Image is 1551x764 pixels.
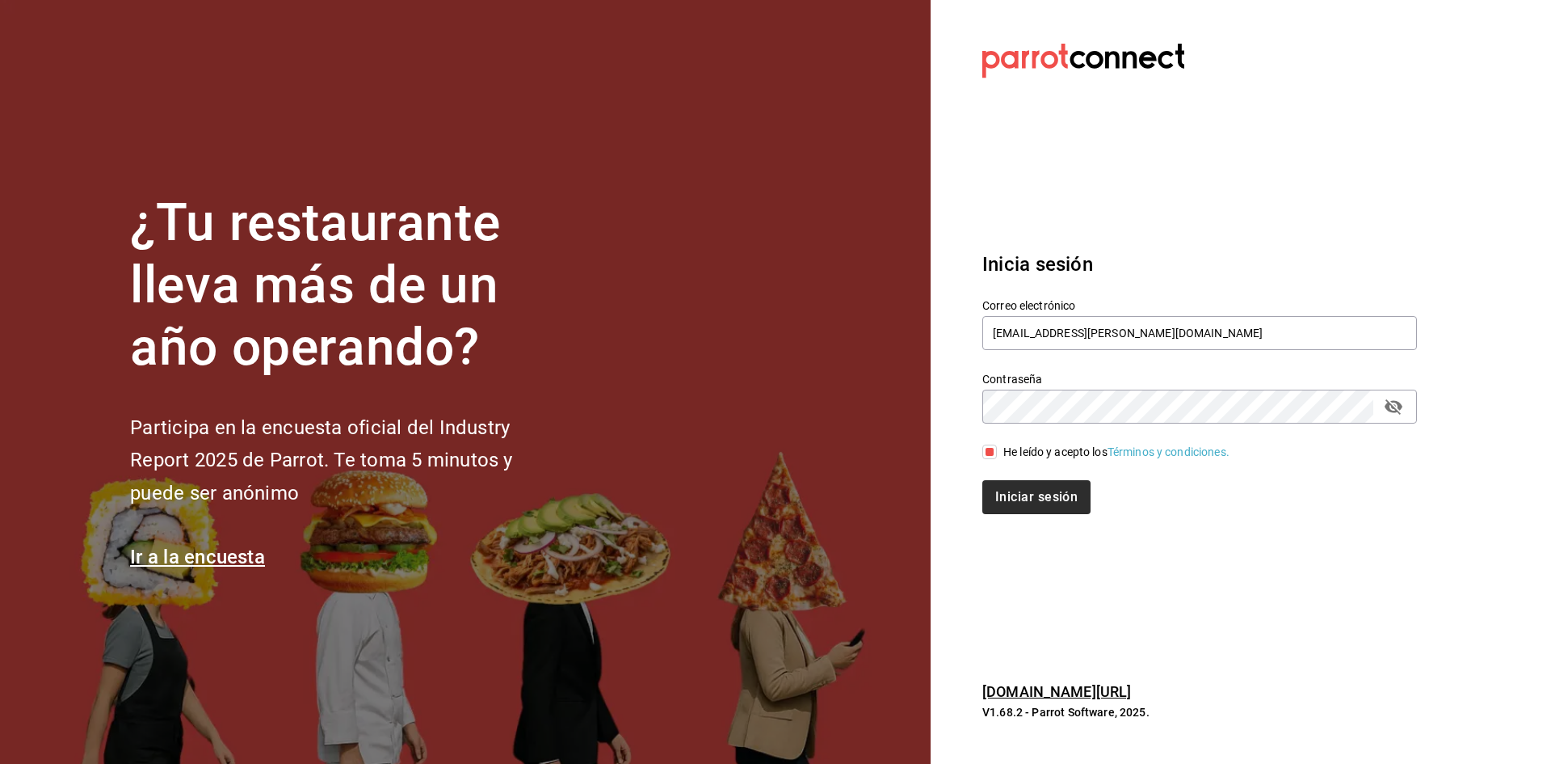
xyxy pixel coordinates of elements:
[130,192,566,378] h1: ¿Tu restaurante lleva más de un año operando?
[982,683,1131,700] a: [DOMAIN_NAME][URL]
[982,480,1091,514] button: Iniciar sesión
[1380,393,1407,420] button: passwordField
[1108,445,1229,458] a: Términos y condiciones.
[982,374,1417,385] label: Contraseña
[982,316,1417,350] input: Ingresa tu correo electrónico
[982,704,1417,720] p: V1.68.2 - Parrot Software, 2025.
[1003,444,1229,461] div: He leído y acepto los
[130,412,566,510] h2: Participa en la encuesta oficial del Industry Report 2025 de Parrot. Te toma 5 minutos y puede se...
[982,250,1417,279] h3: Inicia sesión
[130,546,265,568] a: Ir a la encuesta
[982,300,1417,311] label: Correo electrónico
